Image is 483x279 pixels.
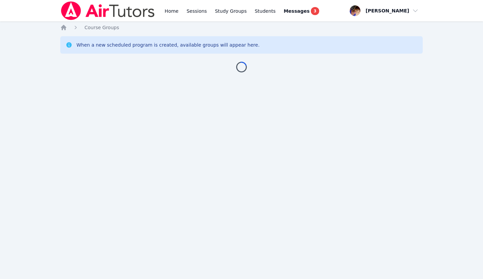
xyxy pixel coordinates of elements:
img: Air Tutors [60,1,155,20]
a: Course Groups [84,24,119,31]
span: 3 [311,7,319,15]
span: Course Groups [84,25,119,30]
span: Messages [284,8,309,14]
div: When a new scheduled program is created, available groups will appear here. [76,42,260,48]
nav: Breadcrumb [60,24,423,31]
